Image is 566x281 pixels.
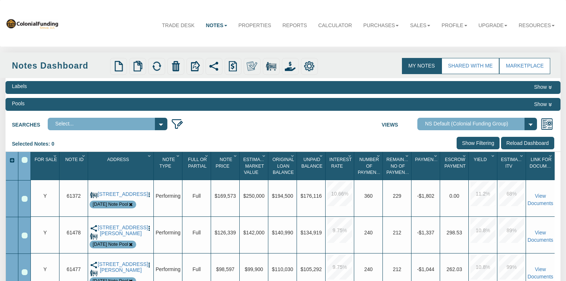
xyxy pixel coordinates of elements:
[146,152,153,159] div: Column Menu
[243,230,265,236] span: $142,000
[228,61,238,72] img: history.png
[298,154,325,177] div: Sort None
[301,157,323,169] span: Unpaid Balance
[152,61,162,72] img: refresh.png
[384,154,411,177] div: Remaining No Of Payments Sort None
[188,157,207,169] span: Full Or Partial
[66,230,81,236] span: 61478
[35,157,57,162] span: For Sale
[171,61,181,72] img: trash.png
[241,154,268,177] div: Sort None
[146,192,152,198] img: cell-menu.png
[272,266,293,272] span: $110,030
[90,232,98,240] img: for_sale.png
[184,154,211,177] div: Full Or Partial Sort None
[327,181,352,206] div: 10.66
[98,191,144,197] a: 1501 E 27th St, Bryan, TX, 77803
[531,100,554,109] button: Show
[298,154,325,177] div: Unpaid Balance Sort None
[490,152,497,159] div: Column Menu
[417,266,434,272] span: -$1,044
[404,16,436,35] a: Sales
[90,261,98,269] img: share.svg
[184,154,211,177] div: Sort None
[470,154,497,177] div: Yield Sort None
[232,152,239,159] div: Column Menu
[301,266,322,272] span: $105,292
[527,193,553,206] a: View Documents
[415,157,447,162] span: Payment(P&I)
[171,118,184,130] img: edit_filter_icon.png
[146,225,152,232] button: Press to open the note menu
[327,154,354,177] div: Interest Rate Sort None
[156,193,181,199] span: Performing
[301,230,322,236] span: $134,919
[449,193,459,199] span: 0.00
[393,230,401,236] span: 212
[200,16,233,35] a: Notes
[417,193,434,199] span: -$1,802
[159,157,175,169] span: Note Type
[513,16,560,35] a: Resources
[243,193,265,199] span: $250,000
[393,266,401,272] span: 212
[499,218,524,243] div: 89.0
[90,154,153,177] div: Address Sort None
[471,218,496,243] div: 10.8
[356,154,382,177] div: Sort None
[527,266,553,280] a: View Documents
[215,157,232,169] span: Note Price
[6,157,18,164] div: Expand All
[261,152,268,159] div: Column Menu
[6,18,59,29] img: 569736
[22,269,28,275] div: Row 3, Row Selection Checkbox
[193,193,201,199] span: Full
[12,118,47,129] label: Searches
[358,157,382,175] span: Number Of Payments
[61,154,88,177] div: Sort None
[358,16,404,35] a: Purchases
[215,193,236,199] span: $169,573
[313,16,358,35] a: Calculator
[304,61,315,72] img: settings.png
[499,255,524,280] div: 99.0
[98,261,144,273] a: 14601 Hollowell Road, Albany, IN, 47320
[499,154,526,177] div: Estimated Itv Sort None
[12,100,25,107] div: Pools
[527,154,555,177] div: Link For Documents Sort None
[80,152,87,159] div: Column Menu
[133,61,143,72] img: copy.png
[285,61,295,72] img: purchase_offer.png
[417,230,434,236] span: -$1,337
[547,152,554,159] div: Column Menu
[155,154,182,177] div: Sort None
[471,255,496,280] div: 10.8
[436,16,473,35] a: Profile
[442,154,468,177] div: Escrow Payment Sort None
[175,152,182,159] div: Column Menu
[387,157,412,175] span: Remaining No Of Payments
[213,154,239,177] div: Sort None
[375,152,382,159] div: Column Menu
[413,154,440,177] div: Payment(P&I) Sort None
[32,154,59,177] div: For Sale Sort None
[90,269,98,277] img: for_sale.png
[447,266,462,272] span: 262.03
[393,193,401,199] span: 229
[530,157,559,169] span: Link For Documents
[364,230,373,236] span: 240
[442,154,468,177] div: Sort None
[501,157,527,169] span: Estimated Itv
[447,230,462,236] span: 298.53
[32,154,59,177] div: Sort None
[356,154,382,177] div: Number Of Payments Sort None
[272,157,294,175] span: Original Loan Balance
[61,154,88,177] div: Note Id Sort None
[461,152,468,159] div: Column Menu
[245,266,263,272] span: $99,900
[90,191,98,199] img: for_sale.png
[156,230,181,236] span: Performing
[93,241,128,248] div: Note is contained in the pool 7-23-25 Note Pool
[146,262,152,268] img: cell-menu.png
[327,154,354,177] div: Sort None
